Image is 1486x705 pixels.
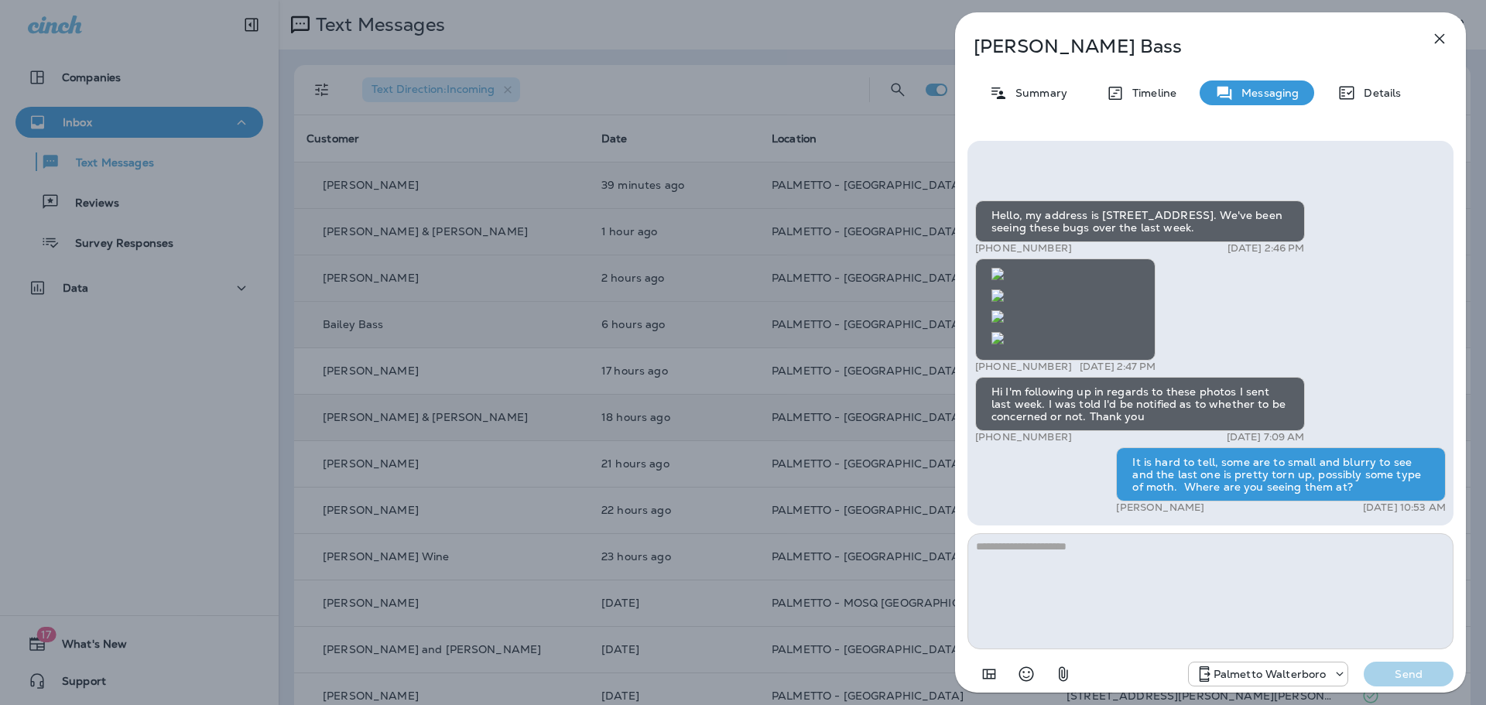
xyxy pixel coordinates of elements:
p: Details [1356,87,1401,99]
p: [PERSON_NAME] Bass [974,36,1396,57]
img: twilio-download [991,310,1004,323]
div: Hello, my address is [STREET_ADDRESS]. We've been seeing these bugs over the last week. [975,200,1305,242]
p: [DATE] 10:53 AM [1363,501,1446,514]
p: [DATE] 2:46 PM [1227,242,1305,255]
img: twilio-download [991,332,1004,344]
p: [PERSON_NAME] [1116,501,1204,514]
div: Hi I'm following up in regards to these photos I sent last week. I was told I'd be notified as to... [975,377,1305,431]
p: Timeline [1125,87,1176,99]
p: Messaging [1234,87,1299,99]
p: [DATE] 2:47 PM [1080,361,1156,373]
button: Select an emoji [1011,659,1042,690]
div: +1 (843) 549-4955 [1189,665,1348,683]
img: twilio-download [991,268,1004,280]
button: Add in a premade template [974,659,1005,690]
p: [PHONE_NUMBER] [975,361,1072,373]
p: [DATE] 7:09 AM [1227,431,1305,443]
img: twilio-download [991,289,1004,302]
p: [PHONE_NUMBER] [975,431,1072,443]
p: Palmetto Walterboro [1214,668,1327,680]
p: Summary [1008,87,1067,99]
p: [PHONE_NUMBER] [975,242,1072,255]
div: It is hard to tell, some are to small and blurry to see and the last one is pretty torn up, possi... [1116,447,1446,501]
